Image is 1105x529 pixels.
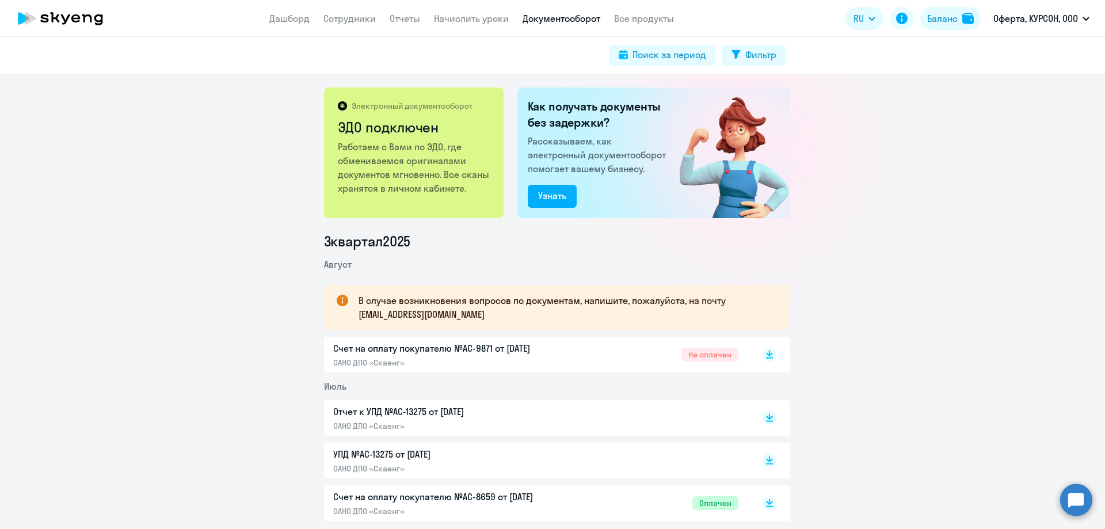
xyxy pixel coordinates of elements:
[390,13,420,24] a: Отчеты
[988,5,1095,32] button: Оферта, КУРСОН, ООО
[333,341,738,368] a: Счет на оплату покупателю №AC-9871 от [DATE]ОАНО ДПО «Скаенг»Не оплачен
[324,258,352,270] span: Август
[333,447,738,474] a: УПД №AC-13275 от [DATE]ОАНО ДПО «Скаенг»
[722,45,786,66] button: Фильтр
[745,48,776,62] div: Фильтр
[269,13,310,24] a: Дашборд
[528,185,577,208] button: Узнать
[614,13,674,24] a: Все продукты
[338,140,491,195] p: Работаем с Вами по ЭДО, где обмениваемся оригиналами документов мгновенно. Все сканы хранятся в л...
[333,506,575,516] p: ОАНО ДПО «Скаенг»
[528,98,670,131] h2: Как получать документы без задержки?
[927,12,958,25] div: Баланс
[352,101,473,111] p: Электронный документооборот
[681,348,738,361] span: Не оплачен
[523,13,600,24] a: Документооборот
[338,118,491,136] h2: ЭДО подключен
[333,447,575,461] p: УПД №AC-13275 от [DATE]
[333,405,575,418] p: Отчет к УПД №AC-13275 от [DATE]
[323,13,376,24] a: Сотрудники
[359,294,769,321] p: В случае возникновения вопросов по документам, напишите, пожалуйста, на почту [EMAIL_ADDRESS][DOM...
[333,463,575,474] p: ОАНО ДПО «Скаенг»
[993,12,1078,25] p: Оферта, КУРСОН, ООО
[661,87,790,218] img: connected
[333,357,575,368] p: ОАНО ДПО «Скаенг»
[692,496,738,510] span: Оплачен
[538,189,566,203] div: Узнать
[609,45,715,66] button: Поиск за период
[962,13,974,24] img: balance
[324,380,346,392] span: Июль
[333,490,575,504] p: Счет на оплату покупателю №AC-8659 от [DATE]
[333,421,575,431] p: ОАНО ДПО «Скаенг»
[845,7,883,30] button: RU
[632,48,706,62] div: Поиск за период
[920,7,981,30] button: Балансbalance
[333,341,575,355] p: Счет на оплату покупателю №AC-9871 от [DATE]
[333,405,738,431] a: Отчет к УПД №AC-13275 от [DATE]ОАНО ДПО «Скаенг»
[528,134,670,176] p: Рассказываем, как электронный документооборот помогает вашему бизнесу.
[324,232,790,250] li: 3 квартал 2025
[434,13,509,24] a: Начислить уроки
[853,12,864,25] span: RU
[333,490,738,516] a: Счет на оплату покупателю №AC-8659 от [DATE]ОАНО ДПО «Скаенг»Оплачен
